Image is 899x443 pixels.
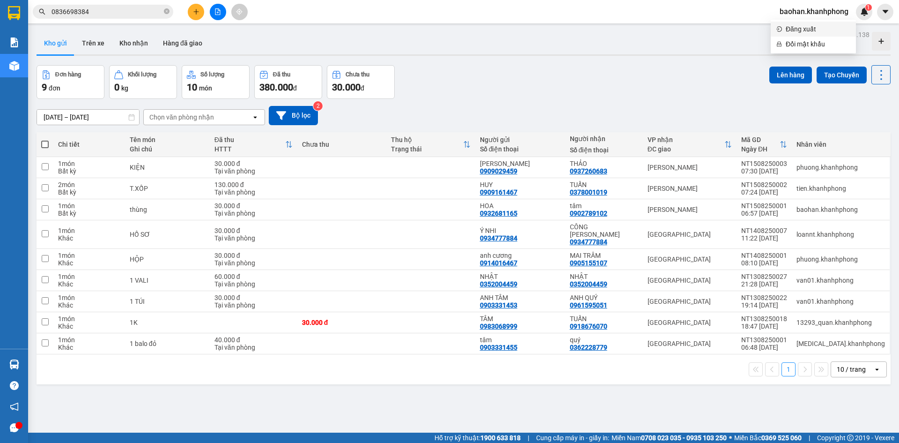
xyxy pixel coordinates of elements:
b: BIÊN NHẬN GỬI HÀNG [60,14,90,74]
div: [GEOGRAPHIC_DATA] [648,255,732,263]
button: Bộ lọc [269,106,318,125]
div: phuong.khanhphong [796,255,885,263]
div: [PERSON_NAME] [648,185,732,192]
div: ANH QUÝ [570,294,638,301]
div: NT1308250001 [741,336,787,344]
span: 10 [187,82,197,93]
div: TUẤN [570,181,638,188]
div: Tại văn phòng [214,301,293,309]
strong: 1900 633 818 [480,434,521,442]
button: Lên hàng [769,67,812,83]
svg: open [873,366,881,373]
div: HỒ SƠ [130,231,205,238]
span: caret-down [881,8,890,16]
span: copyright [847,435,854,441]
span: đ [293,84,297,92]
div: Khác [58,280,120,288]
div: Nhân viên [796,141,885,148]
div: 1 món [58,252,120,259]
div: 30.000 đ [214,160,293,167]
div: 0909029459 [480,167,517,175]
div: 0932681165 [480,210,517,217]
strong: 0369 525 060 [761,434,802,442]
div: van01.khanhphong [796,277,885,284]
div: 1 VALI [130,277,205,284]
div: 40.000 đ [214,336,293,344]
button: Chưa thu30.000đ [327,65,395,99]
div: [PERSON_NAME] [648,164,732,171]
svg: open [251,113,259,121]
button: Trên xe [74,32,112,54]
div: HTTT [214,145,285,153]
div: 21:28 [DATE] [741,280,787,288]
button: file-add [210,4,226,20]
strong: 0708 023 035 - 0935 103 250 [641,434,727,442]
th: Toggle SortBy [210,132,297,157]
span: aim [236,8,243,15]
img: solution-icon [9,38,19,47]
div: 0918676070 [570,323,607,330]
div: Khác [58,323,120,330]
span: close-circle [164,8,169,16]
div: Bất kỳ [58,167,120,175]
span: 380.000 [259,82,293,93]
div: Đã thu [214,136,285,143]
div: 0937260683 [570,167,607,175]
div: 130.000 đ [214,181,293,188]
div: NT1508250003 [741,160,787,167]
span: lock [776,41,782,47]
div: ĐC giao [648,145,724,153]
div: Tại văn phòng [214,188,293,196]
div: [GEOGRAPHIC_DATA] [648,340,732,347]
div: Người gửi [480,136,560,143]
div: 0905155107 [570,259,607,267]
button: Số lượng10món [182,65,250,99]
span: search [39,8,45,15]
button: 1 [781,362,796,376]
span: đ [361,84,364,92]
div: 0903331453 [480,301,517,309]
button: Hàng đã giao [155,32,210,54]
div: Bất kỳ [58,210,120,217]
input: Tìm tên, số ĐT hoặc mã đơn [52,7,162,17]
span: 9 [42,82,47,93]
span: 30.000 [332,82,361,93]
span: đơn [49,84,60,92]
span: Miền Nam [612,433,727,443]
div: 1 TÚI [130,298,205,305]
div: 10 / trang [837,365,866,374]
div: 0934777884 [570,238,607,246]
div: phuong.khanhphong [796,164,885,171]
span: Đăng xuất [786,24,850,34]
button: aim [231,4,248,20]
div: 60.000 đ [214,273,293,280]
div: Khối lượng [128,71,156,78]
span: notification [10,402,19,411]
button: Kho nhận [112,32,155,54]
button: Kho gửi [37,32,74,54]
th: Toggle SortBy [643,132,737,157]
div: NHẬT [480,273,560,280]
div: Khác [58,344,120,351]
span: question-circle [10,381,19,390]
button: Đơn hàng9đơn [37,65,104,99]
div: 0352004459 [480,280,517,288]
span: plus [193,8,199,15]
div: NGỌC QUÝ [480,160,560,167]
div: 1 balo đỏ [130,340,205,347]
span: message [10,423,19,432]
div: 30.000 đ [214,227,293,234]
span: file-add [214,8,221,15]
div: Người nhận [570,135,638,143]
div: 08:10 [DATE] [741,259,787,267]
button: caret-down [877,4,893,20]
div: 30.000 đ [214,252,293,259]
div: 2 món [58,181,120,188]
div: 0378001019 [570,188,607,196]
div: THẢO [570,160,638,167]
div: tâm [570,202,638,210]
div: Đã thu [273,71,290,78]
sup: 2 [313,101,323,111]
span: 1 [867,4,870,11]
sup: 1 [865,4,872,11]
